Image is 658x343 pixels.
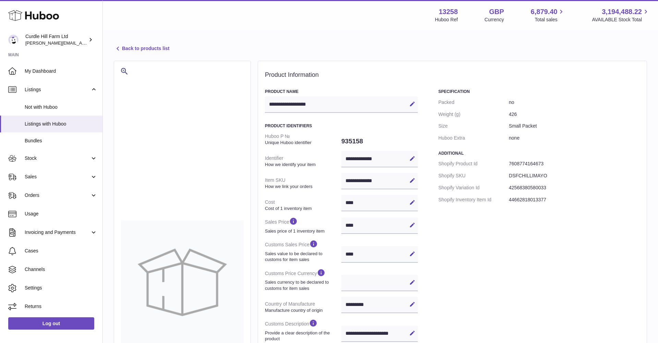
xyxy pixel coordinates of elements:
div: Currency [485,16,504,23]
h3: Product Name [265,89,418,94]
strong: Sales price of 1 inventory item [265,228,340,234]
strong: Manufacture country of origin [265,307,340,314]
span: Stock [25,155,90,162]
dt: Identifier [265,152,341,170]
span: 6,879.40 [531,7,558,16]
dt: Packed [438,96,509,108]
h2: Product Information [265,71,640,79]
dt: Huboo Extra [438,132,509,144]
dt: Country of Manufacture [265,298,341,316]
div: Curdle Hill Farm Ltd [25,33,87,46]
dt: Shopify Inventory Item Id [438,194,509,206]
dt: Customs Sales Price [265,237,341,265]
dd: 426 [509,108,640,120]
span: Bundles [25,138,97,144]
div: Huboo Ref [435,16,458,23]
dt: Shopify SKU [438,170,509,182]
a: Log out [8,317,94,330]
a: Back to products list [114,45,169,53]
span: Sales [25,174,90,180]
strong: How we identify your item [265,162,340,168]
span: AVAILABLE Stock Total [592,16,650,23]
dd: DSFCHILLIMAYO [509,170,640,182]
span: Invoicing and Payments [25,229,90,236]
span: Listings with Huboo [25,121,97,127]
span: Total sales [535,16,565,23]
strong: GBP [489,7,504,16]
strong: Sales value to be declared to customs for item sales [265,251,340,263]
dt: Cost [265,196,341,214]
dt: Sales Price [265,214,341,237]
strong: Cost of 1 inventory item [265,205,340,212]
dt: Weight (g) [438,108,509,120]
dd: 7608774164673 [509,158,640,170]
h3: Additional [438,151,640,156]
span: Settings [25,285,97,291]
dd: none [509,132,640,144]
strong: 13258 [439,7,458,16]
span: Listings [25,86,90,93]
span: Cases [25,248,97,254]
dd: 44662818013377 [509,194,640,206]
dd: 42568380580033 [509,182,640,194]
dt: Huboo P № [265,130,341,148]
dt: Shopify Variation Id [438,182,509,194]
dd: Small Packet [509,120,640,132]
dt: Customs Price Currency [265,265,341,294]
a: 3,194,488.22 AVAILABLE Stock Total [592,7,650,23]
strong: How we link your orders [265,184,340,190]
strong: Provide a clear description of the product [265,330,340,342]
dt: Size [438,120,509,132]
span: My Dashboard [25,68,97,74]
strong: Unique Huboo identifier [265,140,340,146]
img: charlotte@diddlysquatfarmshop.com [8,35,19,45]
dt: Item SKU [265,174,341,192]
dt: Shopify Product Id [438,158,509,170]
span: [PERSON_NAME][EMAIL_ADDRESS][DOMAIN_NAME] [25,40,137,46]
dd: no [509,96,640,108]
h3: Product Identifiers [265,123,418,129]
span: Usage [25,211,97,217]
a: 6,879.40 Total sales [531,7,565,23]
span: Not with Huboo [25,104,97,110]
span: Channels [25,266,97,273]
strong: Sales currency to be declared to customs for item sales [265,279,340,291]
span: Orders [25,192,90,199]
dd: 935158 [341,134,418,149]
span: Returns [25,303,97,310]
span: 3,194,488.22 [602,7,642,16]
h3: Specification [438,89,640,94]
